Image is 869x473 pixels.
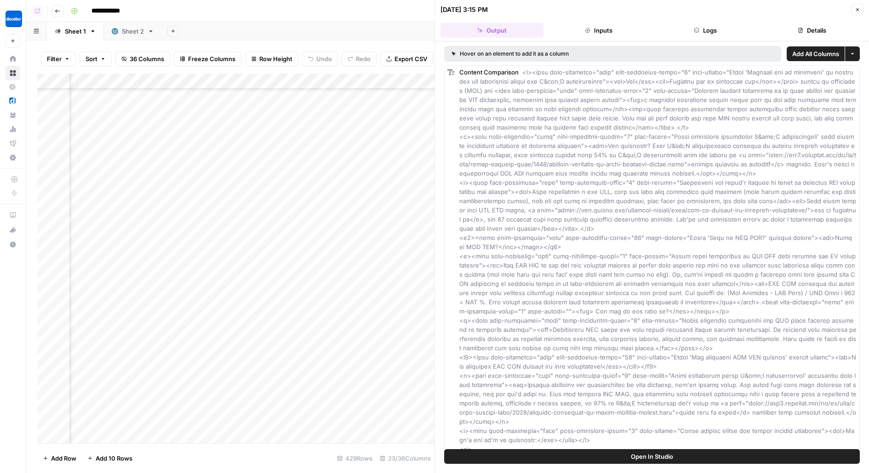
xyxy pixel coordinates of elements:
span: Open In Studio [631,452,673,461]
span: Add Row [51,454,76,463]
a: Settings [6,150,20,165]
div: 429 Rows [333,451,376,466]
button: Row Height [245,51,298,66]
div: Hover on an element to add it as a column [452,50,671,58]
span: Add 10 Rows [96,454,132,463]
button: Freeze Columns [174,51,241,66]
div: Sheet 1 [65,27,86,36]
button: What's new? [6,222,20,237]
div: What's new? [6,223,20,237]
a: Browse [6,66,20,80]
button: Add 10 Rows [82,451,138,466]
span: 36 Columns [130,54,164,63]
a: Sheet 1 [47,22,104,40]
button: Open In Studio [444,449,860,464]
button: Sort [80,51,112,66]
div: 23/36 Columns [376,451,434,466]
div: [DATE] 3:15 PM [440,5,488,14]
a: Sheet 2 [104,22,162,40]
span: Redo [356,54,371,63]
span: Freeze Columns [188,54,235,63]
button: Inputs [547,23,650,38]
button: Help + Support [6,237,20,252]
a: Home [6,51,20,66]
button: Workspace: Docebo [6,7,20,30]
img: Docebo Logo [6,11,22,27]
button: Logs [654,23,757,38]
button: Export CSV [380,51,433,66]
div: Sheet 2 [122,27,144,36]
a: Flightpath [6,136,20,151]
button: Output [440,23,543,38]
button: Add All Columns [787,46,845,61]
span: Filter [47,54,62,63]
button: Filter [41,51,76,66]
a: Your Data [6,108,20,122]
span: Export CSV [394,54,427,63]
button: 36 Columns [115,51,170,66]
a: AirOps Academy [6,208,20,222]
button: Redo [342,51,377,66]
button: Undo [302,51,338,66]
span: Row Height [259,54,292,63]
span: Content Comparison [459,68,519,76]
img: y40elq8w6bmqlakrd2chaqr5nb67 [9,97,16,104]
span: Undo [316,54,332,63]
a: Usage [6,122,20,137]
button: Add Row [37,451,82,466]
span: Add All Columns [792,49,839,58]
span: Sort [86,54,97,63]
button: Details [760,23,863,38]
